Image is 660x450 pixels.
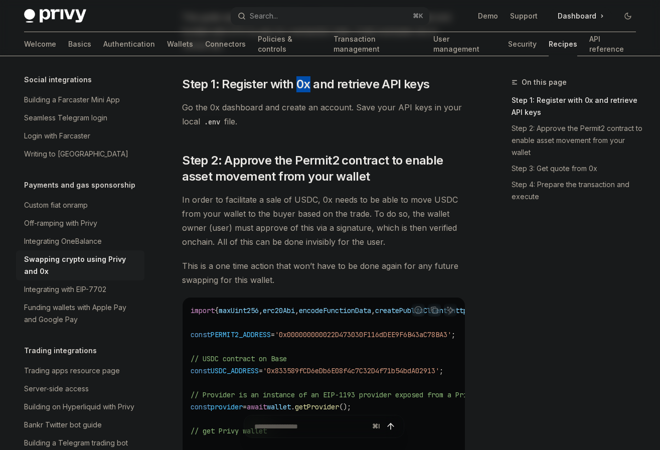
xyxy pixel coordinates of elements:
[16,380,144,398] a: Server-side access
[250,10,278,22] div: Search...
[24,383,89,395] div: Server-side access
[182,153,465,185] span: Step 2: Approve the Permit2 contract to enable asset movement from your wallet
[371,306,375,315] span: ,
[263,366,439,375] span: '0x833589fCD6eDb6E08f4c7C32D4f71b54bdA02913'
[182,259,465,287] span: This is a one time action that won’t have to be done again for any future swapping for this wallet.
[334,32,422,56] a: Transaction management
[508,32,537,56] a: Security
[258,32,321,56] a: Policies & controls
[384,419,398,433] button: Send message
[24,112,107,124] div: Seamless Telegram login
[522,76,567,88] span: On this page
[24,401,134,413] div: Building on Hyperliquid with Privy
[191,354,287,363] span: // USDC contract on Base
[24,302,138,326] div: Funding wallets with Apple Pay and Google Pay
[24,235,102,247] div: Integrating OneBalance
[24,365,120,377] div: Trading apps resource page
[291,402,295,411] span: .
[24,437,128,449] div: Building a Telegram trading bot
[549,32,577,56] a: Recipes
[191,330,211,339] span: const
[16,232,144,250] a: Integrating OneBalance
[295,402,339,411] span: getProvider
[182,76,429,92] span: Step 1: Register with 0x and retrieve API keys
[24,253,138,277] div: Swapping crypto using Privy and 0x
[191,402,211,411] span: const
[24,345,97,357] h5: Trading integrations
[243,402,247,411] span: =
[451,330,455,339] span: ;
[16,298,144,329] a: Funding wallets with Apple Pay and Google Pay
[558,11,596,21] span: Dashboard
[254,415,368,437] input: Ask a question...
[24,94,120,106] div: Building a Farcaster Mini App
[211,402,243,411] span: provider
[433,32,496,56] a: User management
[512,120,644,161] a: Step 2: Approve the Permit2 contract to enable asset movement from your wallet
[16,109,144,127] a: Seamless Telegram login
[412,304,425,317] button: Report incorrect code
[512,177,644,205] a: Step 4: Prepare the transaction and execute
[16,196,144,214] a: Custom fiat onramp
[295,306,299,315] span: ,
[200,116,224,127] code: .env
[24,74,92,86] h5: Social integrations
[191,306,215,315] span: import
[211,366,259,375] span: USDC_ADDRESS
[444,304,457,317] button: Ask AI
[263,306,295,315] span: erc20Abi
[620,8,636,24] button: Toggle dark mode
[24,32,56,56] a: Welcome
[267,402,291,411] span: wallet
[24,283,106,295] div: Integrating with EIP-7702
[24,130,90,142] div: Login with Farcaster
[451,306,467,315] span: http
[16,362,144,380] a: Trading apps resource page
[219,306,259,315] span: maxUint256
[478,11,498,21] a: Demo
[182,100,465,128] span: Go the 0x dashboard and create an account. Save your API keys in your local file.
[24,179,135,191] h5: Payments and gas sponsorship
[275,330,451,339] span: '0x000000000022D473030F116dDEE9F6B43aC78BA3'
[16,416,144,434] a: Bankr Twitter bot guide
[16,250,144,280] a: Swapping crypto using Privy and 0x
[259,306,263,315] span: ,
[439,366,443,375] span: ;
[211,330,271,339] span: PERMIT2_ADDRESS
[428,304,441,317] button: Copy the contents from the code block
[16,145,144,163] a: Writing to [GEOGRAPHIC_DATA]
[68,32,91,56] a: Basics
[215,306,219,315] span: {
[375,306,447,315] span: createPublicClient
[24,217,97,229] div: Off-ramping with Privy
[24,9,86,23] img: dark logo
[247,402,267,411] span: await
[167,32,193,56] a: Wallets
[589,32,636,56] a: API reference
[16,91,144,109] a: Building a Farcaster Mini App
[550,8,612,24] a: Dashboard
[413,12,423,20] span: ⌘ K
[512,92,644,120] a: Step 1: Register with 0x and retrieve API keys
[259,366,263,375] span: =
[510,11,538,21] a: Support
[103,32,155,56] a: Authentication
[16,398,144,416] a: Building on Hyperliquid with Privy
[24,148,128,160] div: Writing to [GEOGRAPHIC_DATA]
[205,32,246,56] a: Connectors
[191,366,211,375] span: const
[339,402,351,411] span: ();
[231,7,429,25] button: Open search
[16,280,144,298] a: Integrating with EIP-7702
[16,127,144,145] a: Login with Farcaster
[271,330,275,339] span: =
[16,214,144,232] a: Off-ramping with Privy
[191,390,491,399] span: // Provider is an instance of an EIP-1193 provider exposed from a Privy SDK
[299,306,371,315] span: encodeFunctionData
[182,193,465,249] span: In order to facilitate a sale of USDC, 0x needs to be able to move USDC from your wallet to the b...
[512,161,644,177] a: Step 3: Get quote from 0x
[24,199,88,211] div: Custom fiat onramp
[24,419,102,431] div: Bankr Twitter bot guide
